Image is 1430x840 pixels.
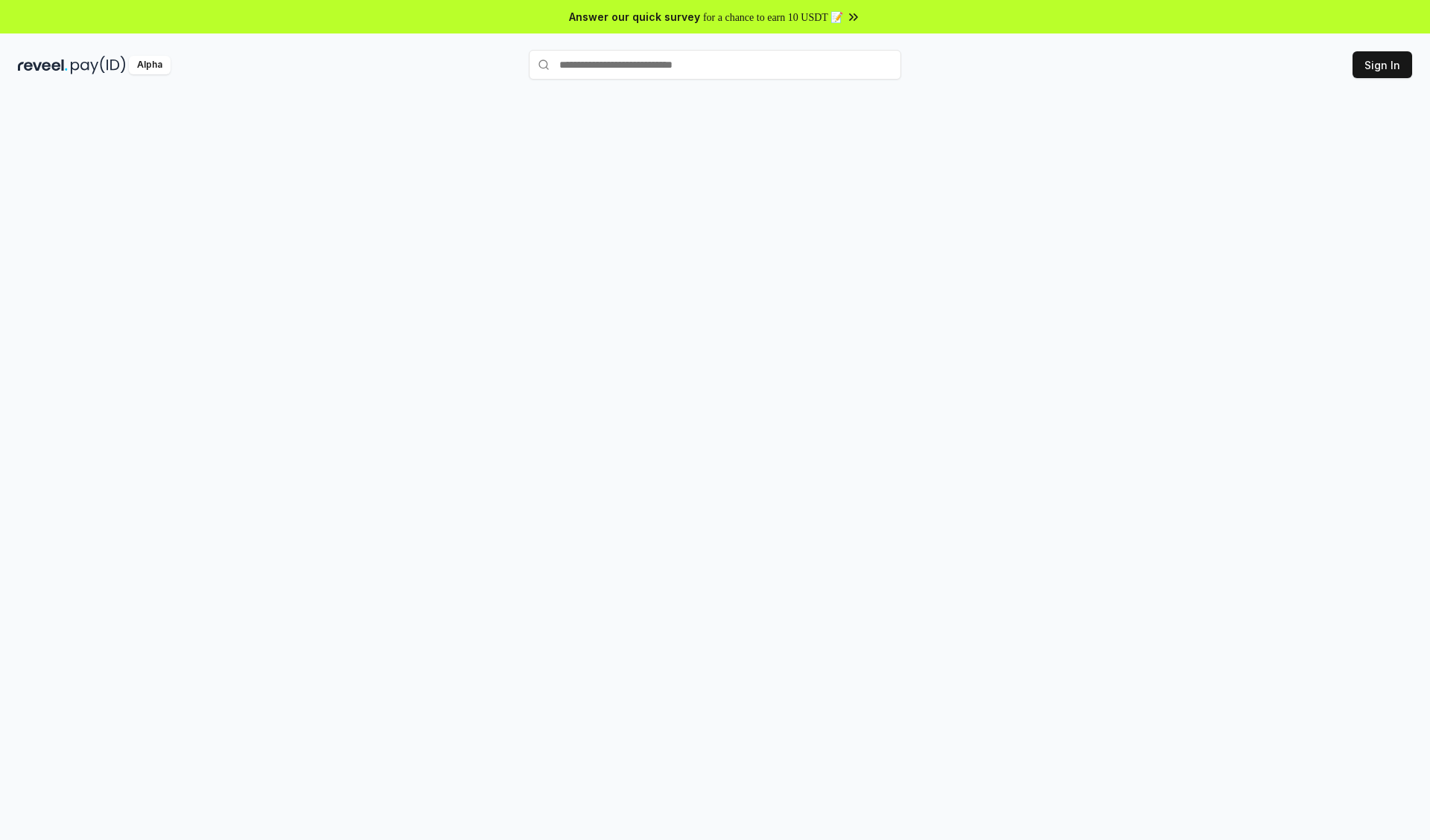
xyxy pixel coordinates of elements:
span: Answer our quick survey [559,9,690,25]
span: for a chance to earn 10 USDT 📝 [693,9,853,25]
div: Alpha [129,56,171,74]
img: reveel_dark [18,56,68,74]
button: Sign In [1353,51,1412,78]
img: pay_id [71,56,126,74]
